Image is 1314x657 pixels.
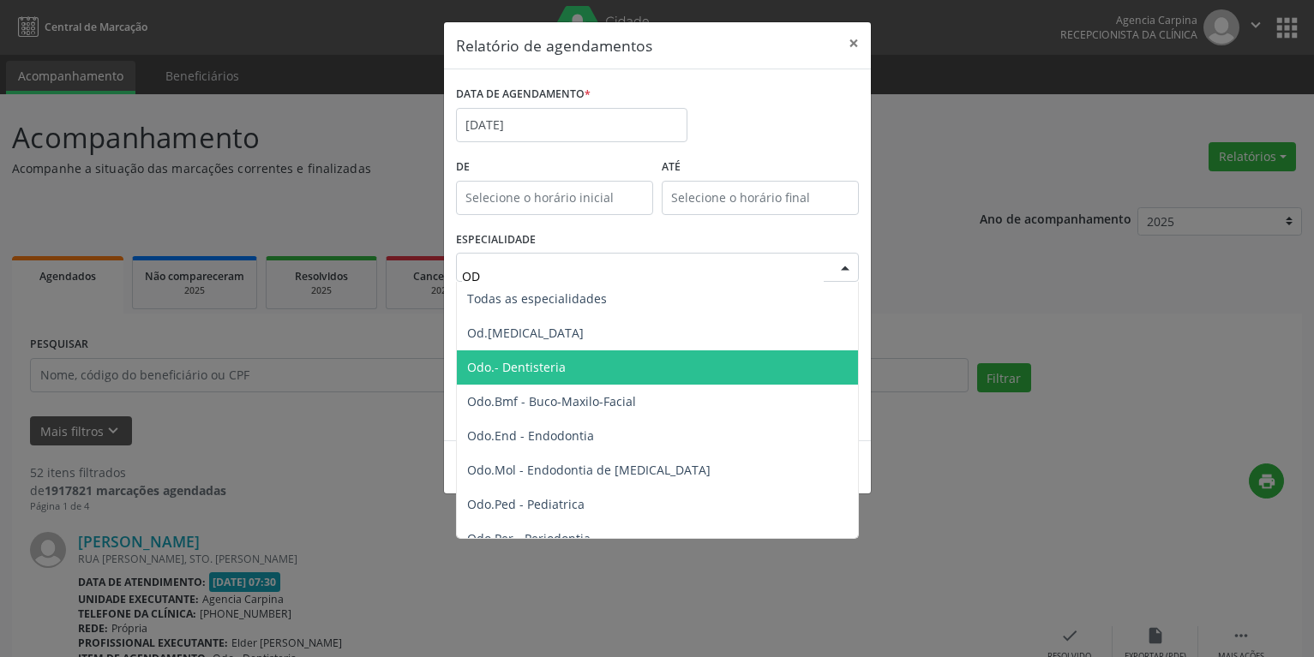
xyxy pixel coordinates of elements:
[662,154,859,181] label: ATÉ
[456,181,653,215] input: Selecione o horário inicial
[467,359,566,375] span: Odo.- Dentisteria
[467,427,594,444] span: Odo.End - Endodontia
[467,393,636,409] span: Odo.Bmf - Buco-Maxilo-Facial
[467,290,607,307] span: Todas as especialidades
[456,227,536,254] label: ESPECIALIDADE
[456,34,652,57] h5: Relatório de agendamentos
[467,462,711,478] span: Odo.Mol - Endodontia de [MEDICAL_DATA]
[462,259,824,293] input: Seleciona uma especialidade
[467,325,584,341] span: Od.[MEDICAL_DATA]
[456,108,687,142] input: Selecione uma data ou intervalo
[837,22,871,64] button: Close
[662,181,859,215] input: Selecione o horário final
[467,530,591,547] span: Odo.Per - Periodontia
[456,154,653,181] label: De
[467,496,585,512] span: Odo.Ped - Pediatrica
[456,81,591,108] label: DATA DE AGENDAMENTO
